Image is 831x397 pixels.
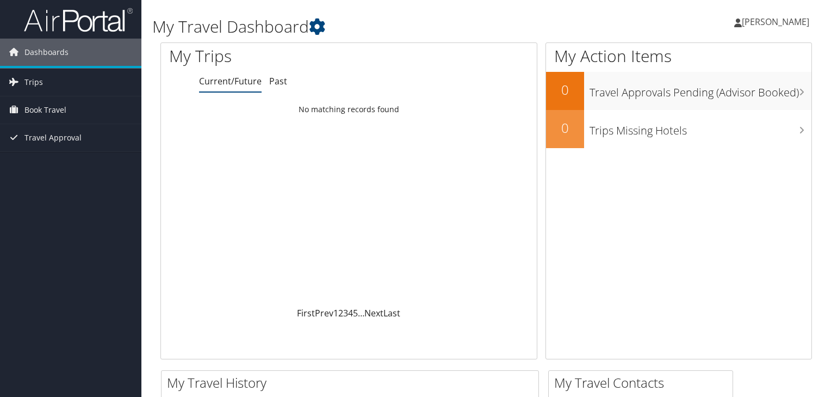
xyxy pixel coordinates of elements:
[315,307,333,319] a: Prev
[333,307,338,319] a: 1
[348,307,353,319] a: 4
[554,374,733,392] h2: My Travel Contacts
[297,307,315,319] a: First
[546,81,584,99] h2: 0
[358,307,364,319] span: …
[167,374,538,392] h2: My Travel History
[353,307,358,319] a: 5
[24,7,133,33] img: airportal-logo.png
[24,69,43,96] span: Trips
[152,15,598,38] h1: My Travel Dashboard
[590,118,811,138] h3: Trips Missing Hotels
[546,45,811,68] h1: My Action Items
[24,124,82,151] span: Travel Approval
[338,307,343,319] a: 2
[742,16,809,28] span: [PERSON_NAME]
[546,119,584,137] h2: 0
[343,307,348,319] a: 3
[590,80,811,100] h3: Travel Approvals Pending (Advisor Booked)
[24,39,69,66] span: Dashboards
[364,307,383,319] a: Next
[199,75,262,87] a: Current/Future
[383,307,400,319] a: Last
[269,75,287,87] a: Past
[546,72,811,110] a: 0Travel Approvals Pending (Advisor Booked)
[734,5,820,38] a: [PERSON_NAME]
[169,45,372,68] h1: My Trips
[161,100,537,119] td: No matching records found
[546,110,811,148] a: 0Trips Missing Hotels
[24,96,66,124] span: Book Travel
